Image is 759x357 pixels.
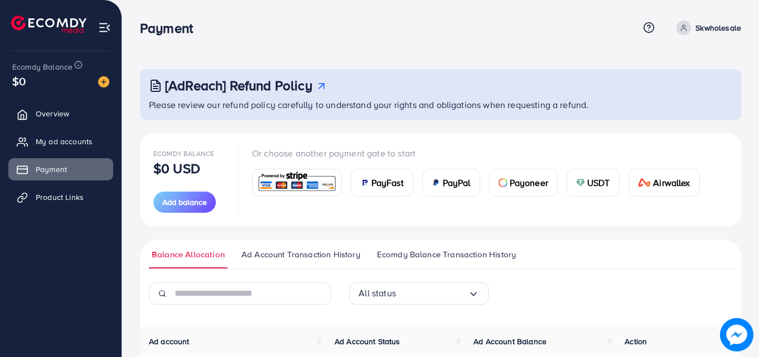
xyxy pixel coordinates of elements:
[252,146,709,160] p: Or choose another payment gate to start
[153,162,200,175] p: $0 USD
[241,248,360,261] span: Ad Account Transaction History
[8,186,113,208] a: Product Links
[499,178,507,187] img: card
[8,130,113,153] a: My ad accounts
[625,336,647,347] span: Action
[36,164,67,175] span: Payment
[8,158,113,180] a: Payment
[153,149,214,158] span: Ecomdy Balance
[12,61,72,72] span: Ecomdy Balance
[256,170,338,194] img: card
[12,73,26,89] span: $0
[335,336,400,347] span: Ad Account Status
[162,197,207,208] span: Add balance
[252,169,342,196] a: card
[149,98,734,111] p: Please review our refund policy carefully to understand your rights and obligations when requesti...
[587,176,610,189] span: USDT
[140,20,202,36] h3: Payment
[153,192,216,213] button: Add balance
[443,176,471,189] span: PayPal
[359,285,396,302] span: All status
[349,282,489,305] div: Search for option
[149,336,190,347] span: Ad account
[36,108,69,119] span: Overview
[377,248,516,261] span: Ecomdy Balance Transaction History
[653,176,690,189] span: Airwallex
[720,318,753,351] img: image
[396,285,468,302] input: Search for option
[36,192,84,203] span: Product Links
[11,16,86,33] img: logo
[432,178,441,187] img: card
[489,169,558,197] a: cardPayoneer
[422,169,480,197] a: cardPayPal
[152,248,225,261] span: Balance Allocation
[371,176,404,189] span: PayFast
[695,21,741,35] p: Skwholesale
[98,21,111,34] img: menu
[672,21,741,35] a: Skwholesale
[36,136,93,147] span: My ad accounts
[567,169,620,197] a: cardUSDT
[351,169,413,197] a: cardPayFast
[8,102,113,125] a: Overview
[473,336,547,347] span: Ad Account Balance
[576,178,585,187] img: card
[638,178,651,187] img: card
[98,76,109,87] img: image
[510,176,548,189] span: Payoneer
[165,77,312,94] h3: [AdReach] Refund Policy
[360,178,369,187] img: card
[629,169,700,197] a: cardAirwallex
